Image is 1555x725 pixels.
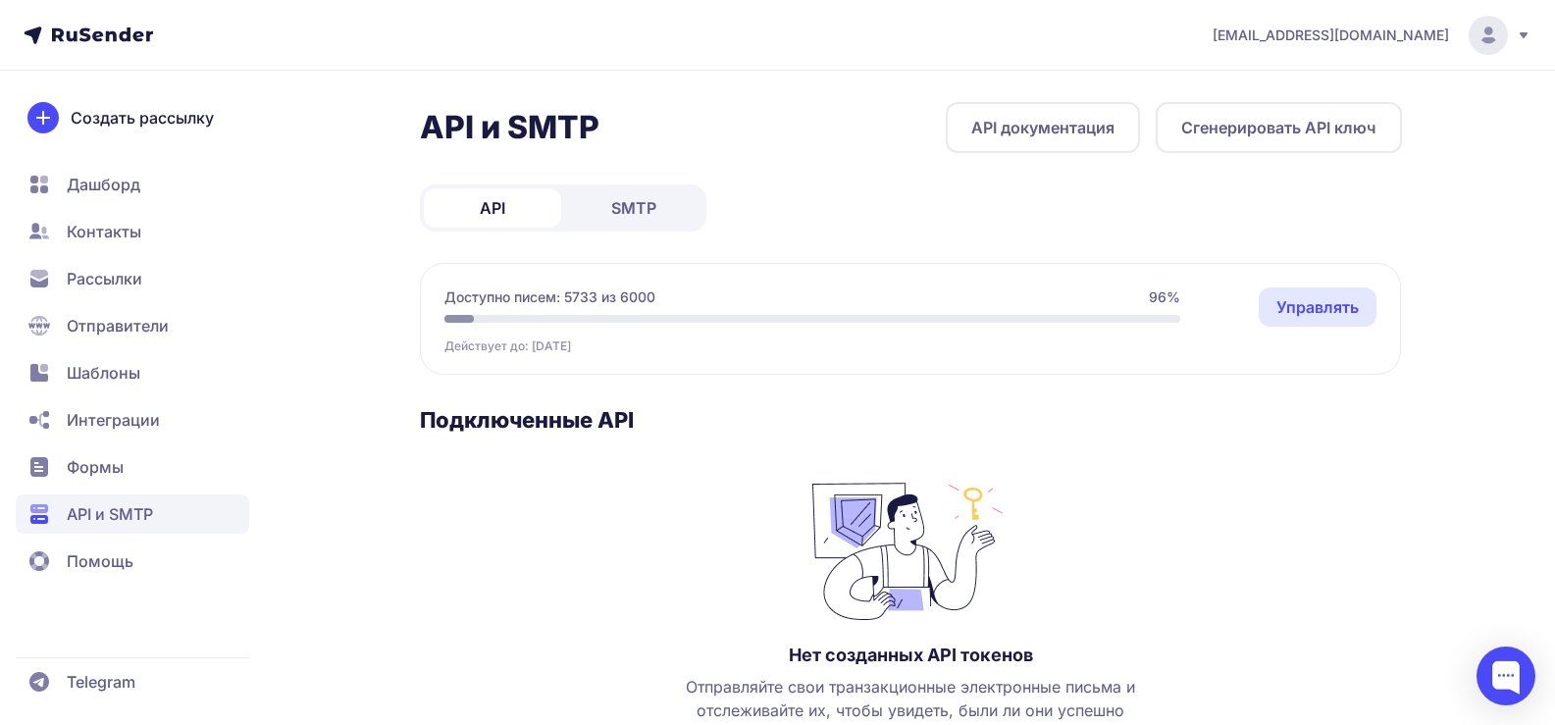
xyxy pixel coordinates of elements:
[67,173,140,196] span: Дашборд
[444,287,655,307] span: Доступно писем: 5733 из 6000
[67,314,169,337] span: Отправители
[424,188,561,228] a: API
[1156,102,1402,153] button: Сгенерировать API ключ
[420,406,1402,434] h3: Подключенные API
[611,196,656,220] span: SMTP
[946,102,1140,153] a: API документация
[67,670,135,694] span: Telegram
[67,455,124,479] span: Формы
[420,108,599,147] h2: API и SMTP
[1149,287,1180,307] span: 96%
[1213,26,1449,45] span: [EMAIL_ADDRESS][DOMAIN_NAME]
[67,502,153,526] span: API и SMTP
[67,361,140,385] span: Шаблоны
[67,408,160,432] span: Интеграции
[812,473,1009,620] img: no_photo
[71,106,214,129] span: Создать рассылку
[1259,287,1376,327] a: Управлять
[67,267,142,290] span: Рассылки
[67,220,141,243] span: Контакты
[444,338,571,354] span: Действует до: [DATE]
[565,188,702,228] a: SMTP
[16,662,249,701] a: Telegram
[67,549,133,573] span: Помощь
[480,196,505,220] span: API
[789,644,1033,667] h3: Нет созданных API токенов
